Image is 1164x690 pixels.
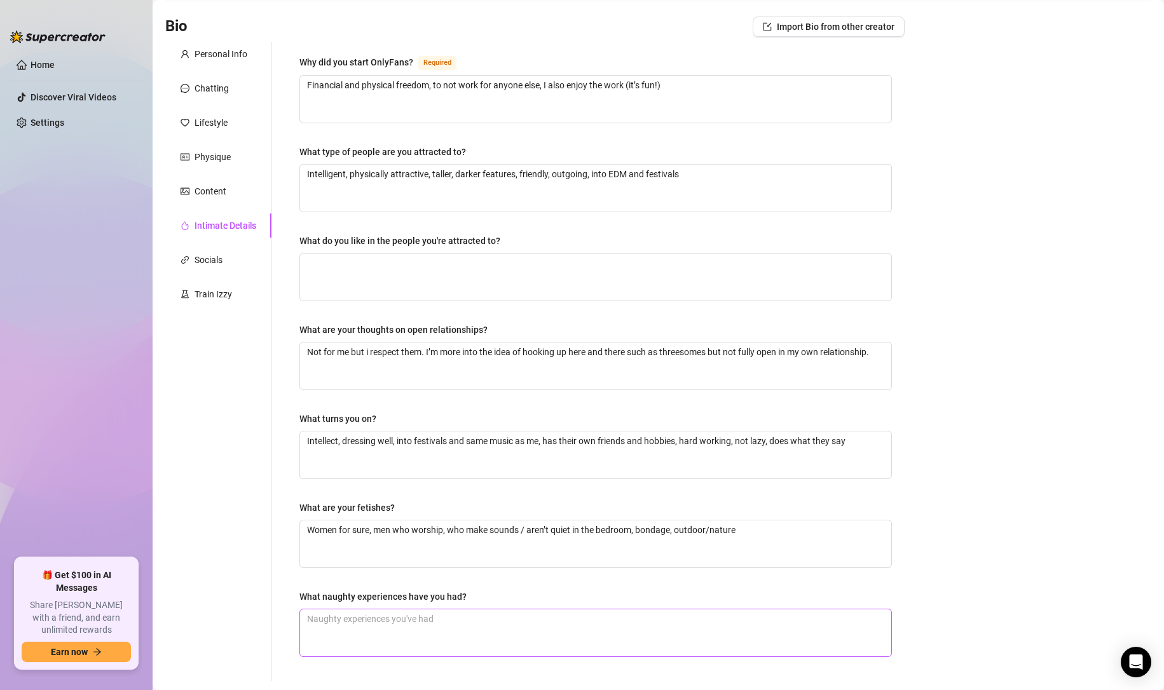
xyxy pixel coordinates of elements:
textarea: What naughty experiences have you had? [300,609,891,656]
textarea: What type of people are you attracted to? [300,165,891,212]
textarea: What turns you on? [300,431,891,478]
div: What do you like in the people you're attracted to? [299,234,500,248]
span: Share [PERSON_NAME] with a friend, and earn unlimited rewards [22,599,131,637]
label: What naughty experiences have you had? [299,590,476,604]
label: What are your thoughts on open relationships? [299,323,496,337]
div: What turns you on? [299,412,376,426]
label: What type of people are you attracted to? [299,145,475,159]
div: What are your thoughts on open relationships? [299,323,488,337]
img: logo-BBDzfeDw.svg [10,30,106,43]
div: Open Intercom Messenger [1121,647,1151,677]
span: arrow-right [93,647,102,656]
button: Import Bio from other creator [753,17,905,37]
button: Earn nowarrow-right [22,642,131,662]
span: Import Bio from other creator [777,22,894,32]
label: What do you like in the people you're attracted to? [299,234,509,248]
span: message [181,84,189,93]
div: Chatting [195,81,229,95]
label: What turns you on? [299,412,385,426]
span: Required [418,56,456,70]
div: What naughty experiences have you had? [299,590,467,604]
span: user [181,50,189,58]
label: What are your fetishes? [299,501,404,515]
span: picture [181,187,189,196]
textarea: What do you like in the people you're attracted to? [300,254,891,301]
textarea: Why did you start OnlyFans? [300,76,891,123]
span: import [763,22,772,31]
span: heart [181,118,189,127]
div: Train Izzy [195,287,232,301]
a: Discover Viral Videos [31,92,116,102]
div: Socials [195,253,223,267]
a: Settings [31,118,64,128]
div: Why did you start OnlyFans? [299,55,413,69]
div: What type of people are you attracted to? [299,145,466,159]
textarea: What are your thoughts on open relationships? [300,342,891,389]
span: 🎁 Get $100 in AI Messages [22,569,131,594]
textarea: What are your fetishes? [300,520,891,567]
div: Personal Info [195,47,247,61]
div: Content [195,184,226,198]
div: Intimate Details [195,219,256,233]
span: link [181,255,189,264]
span: idcard [181,152,189,161]
a: Home [31,60,55,70]
div: What are your fetishes? [299,501,395,515]
span: Earn now [51,647,88,657]
h3: Bio [165,17,188,37]
span: fire [181,221,189,230]
span: experiment [181,290,189,299]
div: Physique [195,150,231,164]
label: Why did you start OnlyFans? [299,55,470,70]
div: Lifestyle [195,116,228,130]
